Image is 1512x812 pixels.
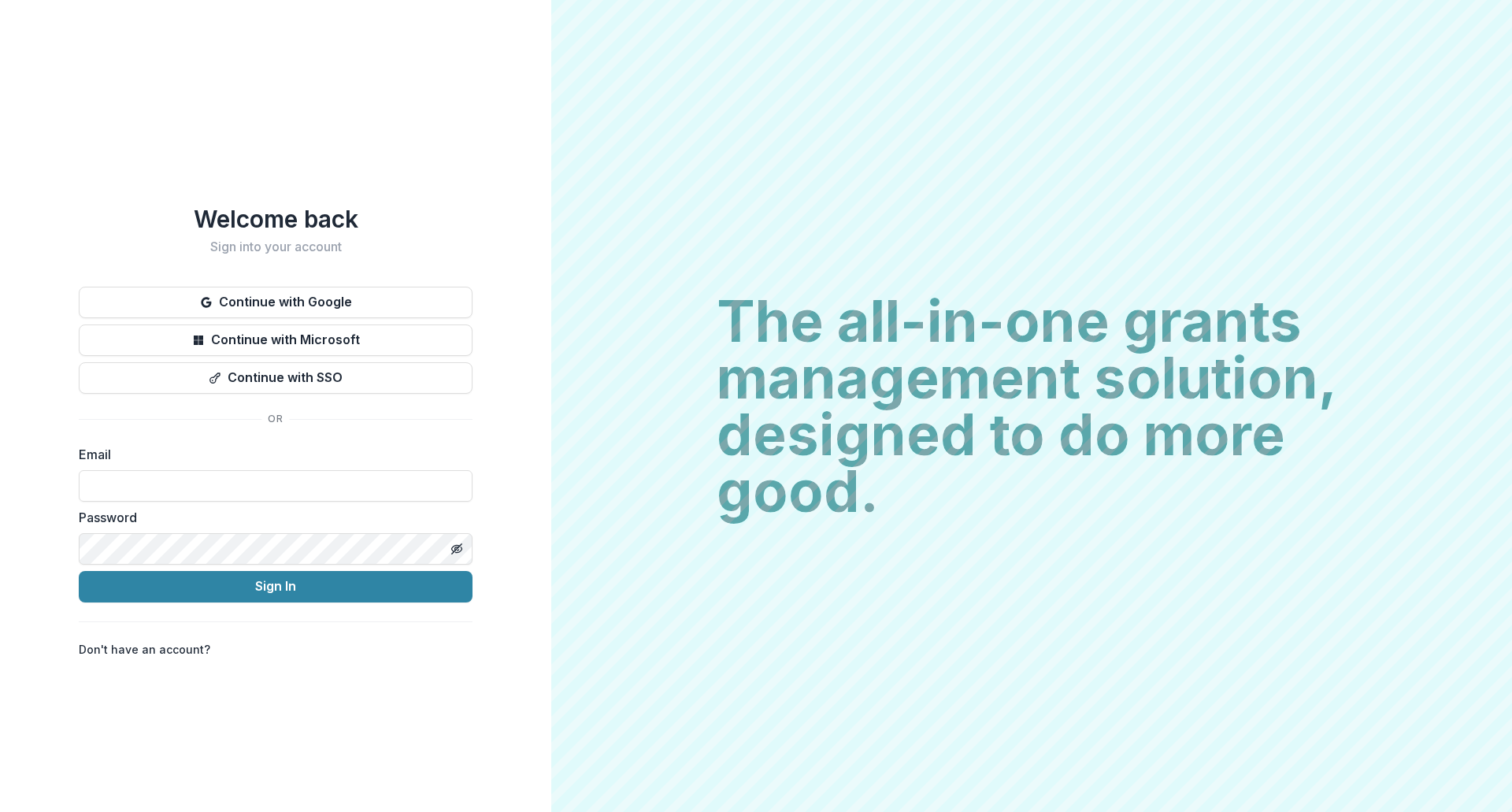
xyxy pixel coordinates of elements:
label: Email [79,445,463,464]
p: Don't have an account? [79,641,210,658]
h1: Welcome back [79,205,472,233]
button: Continue with Microsoft [79,324,472,356]
button: Continue with SSO [79,362,472,394]
button: Toggle password visibility [444,536,469,562]
button: Sign In [79,571,472,603]
h2: Sign into your account [79,239,472,254]
label: Password [79,508,463,527]
button: Continue with Google [79,287,472,318]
